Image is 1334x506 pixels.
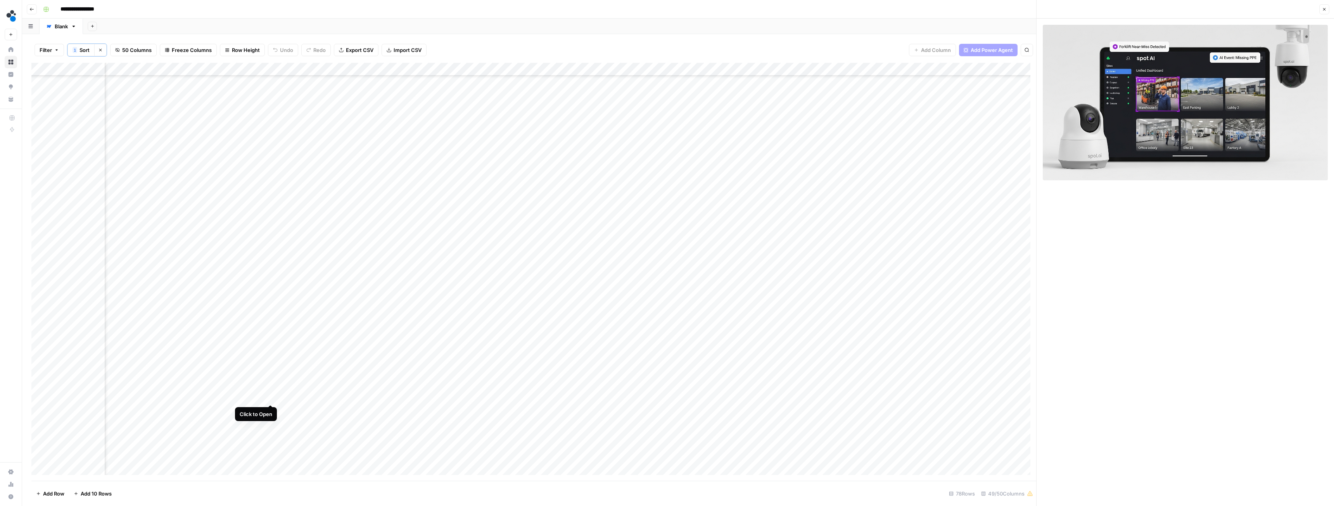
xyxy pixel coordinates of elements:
button: 50 Columns [110,44,157,56]
span: Freeze Columns [172,46,212,54]
span: Undo [280,46,293,54]
button: Import CSV [382,44,427,56]
div: 1 [73,47,77,53]
span: Import CSV [394,46,422,54]
button: Undo [268,44,298,56]
button: Freeze Columns [160,44,217,56]
button: Help + Support [5,490,17,503]
button: Add Column [909,44,956,56]
button: Filter [35,44,64,56]
span: Row Height [232,46,260,54]
a: Your Data [5,93,17,105]
span: 1 [74,47,76,53]
button: Add Row [31,487,69,500]
a: Insights [5,68,17,81]
span: Add Row [43,490,64,497]
span: Add Column [921,46,951,54]
button: Export CSV [334,44,378,56]
div: 49/50 Columns [978,487,1036,500]
span: Add 10 Rows [81,490,112,497]
span: 50 Columns [122,46,152,54]
span: Export CSV [346,46,373,54]
div: Click to Open [240,410,272,418]
a: Blank [40,19,83,34]
span: Redo [313,46,326,54]
button: Add 10 Rows [69,487,116,500]
a: Settings [5,466,17,478]
a: Browse [5,56,17,68]
span: Add Power Agent [971,46,1013,54]
div: Blank [55,22,68,30]
span: Sort [79,46,90,54]
img: spot.ai Logo [5,9,19,23]
div: 78 Rows [946,487,978,500]
span: Filter [40,46,52,54]
img: Row/Cell [1043,25,1328,180]
button: Workspace: spot.ai [5,6,17,26]
a: Usage [5,478,17,490]
button: 1Sort [67,44,94,56]
button: Add Power Agent [959,44,1018,56]
button: Redo [301,44,331,56]
a: Home [5,43,17,56]
a: Opportunities [5,81,17,93]
button: Row Height [220,44,265,56]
